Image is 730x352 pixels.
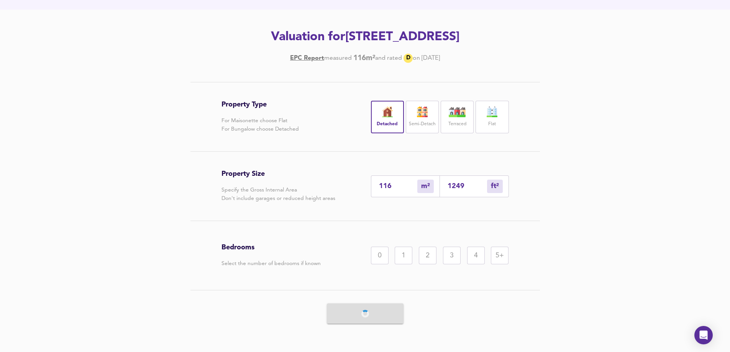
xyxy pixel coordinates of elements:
[417,180,434,193] div: m²
[371,247,389,264] div: 0
[694,326,713,344] div: Open Intercom Messenger
[448,120,466,129] label: Terraced
[290,54,324,62] a: EPC Report
[221,170,335,178] h3: Property Size
[491,247,509,264] div: 5+
[443,247,461,264] div: 3
[371,101,404,133] div: Detached
[441,101,474,133] div: Terraced
[395,247,412,264] div: 1
[377,120,398,129] label: Detached
[409,120,436,129] label: Semi-Detach
[221,243,321,252] h3: Bedrooms
[148,29,582,46] h2: Valuation for [STREET_ADDRESS]
[404,54,413,63] div: D
[353,54,375,62] b: 116 m²
[482,106,502,117] img: flat-icon
[290,54,440,63] div: [DATE]
[378,106,397,117] img: house-icon
[487,180,503,193] div: m²
[221,116,299,133] p: For Maisonette choose Flat For Bungalow choose Detached
[476,101,509,133] div: Flat
[419,247,436,264] div: 2
[406,101,439,133] div: Semi-Detach
[488,120,496,129] label: Flat
[221,100,299,109] h3: Property Type
[467,247,485,264] div: 4
[324,54,352,62] div: measured
[379,182,417,190] input: Enter sqm
[221,186,335,203] p: Specify the Gross Internal Area Don't include garages or reduced height areas
[448,106,467,117] img: house-icon
[413,54,420,62] div: on
[448,182,487,190] input: Sqft
[375,54,402,62] div: and rated
[413,106,432,117] img: house-icon
[221,259,321,268] p: Select the number of bedrooms if known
